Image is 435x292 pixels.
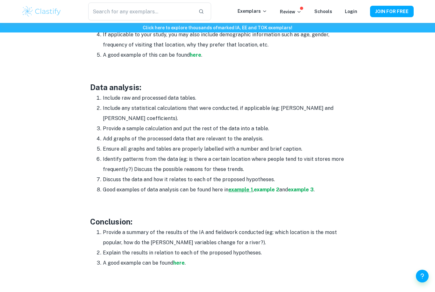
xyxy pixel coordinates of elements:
li: Include raw and processed data tables. [103,93,345,103]
li: A good example can be found . [103,258,345,268]
li: Explain the results in relation to each of the proposed hypotheses. [103,248,345,258]
li: Good examples of data analysis can be found here in , and . [103,185,345,195]
li: Discuss the data and how it relates to each of the proposed hypotheses. [103,174,345,185]
li: Add graphs of the processed data that are relevant to the analysis. [103,134,345,144]
li: Include any statistical calculations that were conducted, if applicable (eg: [PERSON_NAME] and [P... [103,103,345,124]
a: example 3 [288,187,314,193]
a: here [190,52,201,58]
button: Help and Feedback [416,270,429,282]
p: Review [280,8,302,15]
li: Ensure all graphs and tables are properly labelled with a number and brief caption. [103,144,345,154]
h3: Conclusion: [90,216,345,227]
a: example 1 [228,187,253,193]
h3: Data analysis: [90,82,345,93]
li: If applicable to your study, you may also include demographic information such as age, gender, fr... [103,30,345,50]
input: Search for any exemplars... [88,3,193,20]
a: example 2 [254,187,279,193]
li: Provide a summary of the results of the IA and fieldwork conducted (eg: which location is the mos... [103,227,345,248]
a: Login [345,9,357,14]
li: Identify patterns from the data (eg: is there a certain location where people tend to visit store... [103,154,345,174]
a: here [173,260,185,266]
a: Schools [314,9,332,14]
h6: Click here to explore thousands of marked IA, EE and TOK exemplars ! [1,24,434,31]
img: Clastify logo [21,5,62,18]
button: JOIN FOR FREE [370,6,414,17]
li: A good example of this can be found . [103,50,345,60]
li: Provide a sample calculation and put the rest of the data into a table. [103,124,345,134]
p: Exemplars [238,8,267,15]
